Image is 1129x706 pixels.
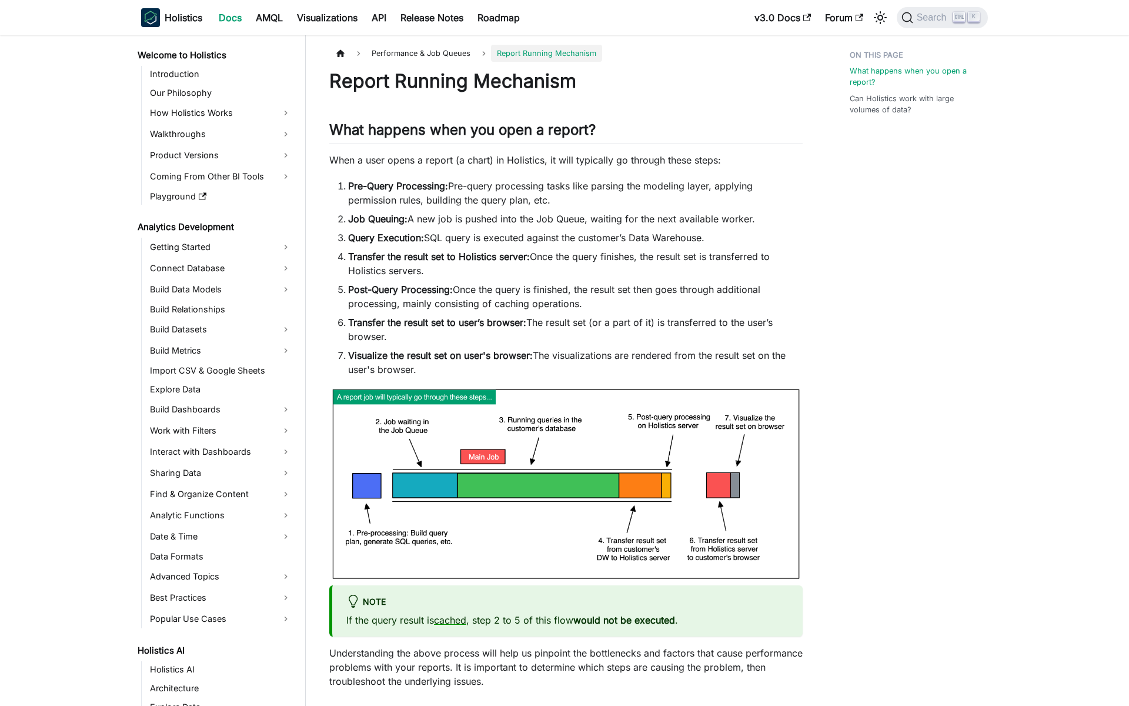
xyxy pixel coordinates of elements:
[348,231,803,245] li: SQL query is executed against the customer’s Data Warehouse.
[348,212,803,226] li: A new job is pushed into the Job Queue, waiting for the next available worker.
[329,69,803,93] h1: Report Running Mechanism
[146,400,295,419] a: Build Dashboards
[850,65,981,88] a: What happens when you open a report?
[747,8,818,27] a: v3.0 Docs
[366,45,476,62] span: Performance & Job Queues
[146,548,295,565] a: Data Formats
[850,93,981,115] a: Can Holistics work with large volumes of data?
[348,284,453,295] strong: Post-Query Processing:
[146,341,295,360] a: Build Metrics
[348,348,803,377] li: The visualizations are rendered from the result set on the user's browser.
[146,421,295,440] a: Work with Filters
[348,282,803,311] li: Once the query is finished, the result set then goes through additional processing, mainly consis...
[141,8,160,27] img: Holistics
[491,45,602,62] span: Report Running Mechanism
[146,506,295,525] a: Analytic Functions
[348,317,526,328] strong: Transfer the result set to user’s browser:
[346,613,789,627] p: If the query result is , step 2 to 5 of this flow .
[470,8,527,27] a: Roadmap
[348,179,803,207] li: Pre-query processing tasks like parsing the modeling layer, applying permission rules, building t...
[146,280,295,299] a: Build Data Models
[968,12,980,22] kbd: K
[134,642,295,659] a: Holistics AI
[134,47,295,64] a: Welcome to Holistics
[329,153,803,167] p: When a user opens a report (a chart) in Holistics, it will typically go through these steps:
[146,567,295,586] a: Advanced Topics
[871,8,890,27] button: Switch between dark and light mode (currently light mode)
[348,249,803,278] li: Once the query finishes, the result set is transferred to Holistics servers.
[346,595,789,610] div: Note
[146,661,295,678] a: Holistics AI
[348,180,448,192] strong: Pre-Query Processing:
[146,381,295,398] a: Explore Data
[146,66,295,82] a: Introduction
[365,8,393,27] a: API
[348,213,407,225] strong: Job Queuing:
[897,7,988,28] button: Search (Ctrl+K)
[146,362,295,379] a: Import CSV & Google Sheets
[290,8,365,27] a: Visualizations
[146,527,295,546] a: Date & Time
[146,125,295,144] a: Walkthroughs
[329,121,803,144] h2: What happens when you open a report?
[146,104,295,122] a: How Holistics Works
[348,232,424,244] strong: Query Execution:
[134,219,295,235] a: Analytics Development
[146,464,295,482] a: Sharing Data
[249,8,290,27] a: AMQL
[146,320,295,339] a: Build Datasets
[818,8,870,27] a: Forum
[146,259,295,278] a: Connect Database
[129,35,306,706] nav: Docs sidebar
[146,588,295,607] a: Best Practices
[329,45,352,62] a: Home page
[146,238,295,257] a: Getting Started
[146,610,295,628] a: Popular Use Cases
[393,8,470,27] a: Release Notes
[146,680,295,697] a: Architecture
[146,485,295,504] a: Find & Organize Content
[348,251,530,262] strong: Transfer the result set to Holistics server:
[573,614,675,626] strong: would not be executed
[146,442,295,461] a: Interact with Dashboards
[146,167,295,186] a: Coming From Other BI Tools
[212,8,249,27] a: Docs
[329,646,803,688] p: Understanding the above process will help us pinpoint the bottlenecks and factors that cause perf...
[146,85,295,101] a: Our Philosophy
[165,11,202,25] b: Holistics
[141,8,202,27] a: HolisticsHolistics
[434,614,466,626] a: cached
[348,315,803,344] li: The result set (or a part of it) is transferred to the user’s browser.
[146,146,295,165] a: Product Versions
[146,188,295,205] a: Playground
[329,45,803,62] nav: Breadcrumbs
[913,12,954,23] span: Search
[146,301,295,318] a: Build Relationships
[348,349,533,361] strong: Visualize the result set on user's browser:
